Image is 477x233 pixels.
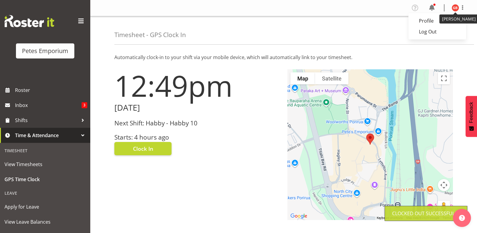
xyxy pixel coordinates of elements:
span: Shifts [15,116,78,125]
div: Petes Emporium [22,46,68,55]
span: Feedback [469,102,474,123]
a: View Timesheets [2,157,89,172]
span: Inbox [15,101,82,110]
span: 3 [82,102,87,108]
a: Apply for Leave [2,199,89,214]
a: Open this area in Google Maps (opens a new window) [289,212,309,220]
a: Log Out [408,26,466,37]
a: Profile [408,15,466,26]
button: Keyboard shortcuts [377,216,403,220]
img: Rosterit website logo [5,15,54,27]
button: Show street map [290,72,315,84]
button: Toggle fullscreen view [438,72,450,84]
span: GPS Time Clock [5,175,86,184]
img: gillian-byford11184.jpg [452,4,459,11]
h3: Starts: 4 hours ago [114,134,280,141]
h3: Next Shift: Habby - Habby 10 [114,120,280,127]
a: View Leave Balances [2,214,89,229]
div: Clocked out Successfully [392,210,460,217]
button: Map camera controls [438,179,450,191]
span: View Leave Balances [5,217,86,226]
span: Time & Attendance [15,131,78,140]
span: View Timesheets [5,160,86,169]
a: GPS Time Clock [2,172,89,187]
h4: Timesheet - GPS Clock In [114,31,186,38]
span: Roster [15,86,87,95]
button: Clock In [114,142,172,155]
span: Apply for Leave [5,202,86,211]
p: Automatically clock-in to your shift via your mobile device, which will automatically link to you... [114,54,453,61]
h2: [DATE] [114,103,280,112]
button: Drag Pegman onto the map to open Street View [438,201,450,213]
img: Google [289,212,309,220]
button: Show satellite imagery [315,72,348,84]
h1: 12:49pm [114,69,280,102]
img: help-xxl-2.png [459,215,465,221]
div: Timesheet [2,144,89,157]
span: Clock In [133,145,153,153]
button: Feedback - Show survey [466,96,477,137]
div: Leave [2,187,89,199]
